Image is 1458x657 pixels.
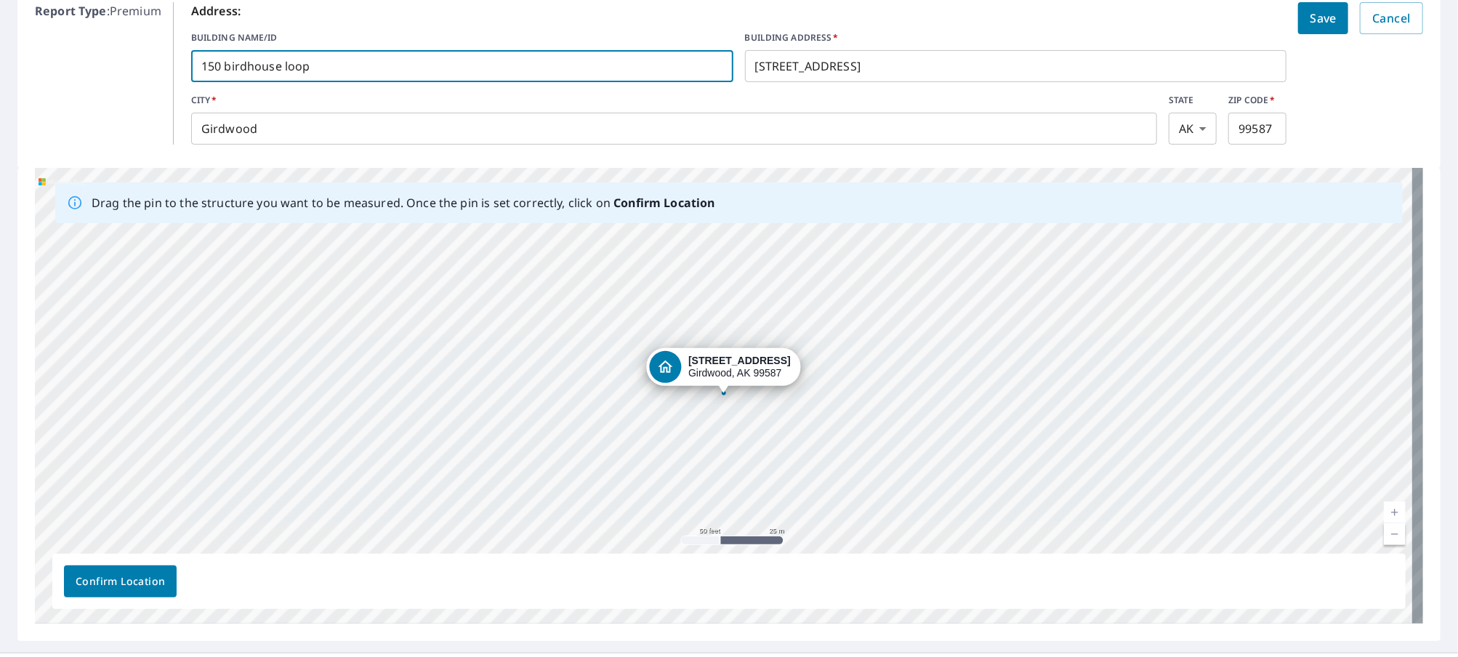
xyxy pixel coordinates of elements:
[1372,8,1411,28] span: Cancel
[92,194,715,211] p: Drag the pin to the structure you want to be measured. Once the pin is set correctly, click on
[1384,523,1406,545] a: Current Level 18, Zoom Out
[1310,8,1337,28] span: Save
[191,94,1157,107] label: CITY
[1169,94,1217,107] label: STATE
[1384,501,1406,523] a: Current Level 18, Zoom In
[1298,2,1348,34] button: Save
[35,2,161,145] p: : Premium
[35,3,107,19] b: Report Type
[191,31,733,44] label: BUILDING NAME/ID
[1228,94,1286,107] label: ZIP CODE
[191,2,1287,20] p: Address:
[1179,122,1193,136] em: AK
[1169,113,1217,145] div: AK
[613,195,714,211] b: Confirm Location
[688,355,791,366] strong: [STREET_ADDRESS]
[64,565,177,597] button: Confirm Location
[745,31,1287,44] label: BUILDING ADDRESS
[1360,2,1423,34] button: Cancel
[76,573,165,591] span: Confirm Location
[646,348,801,393] div: Dropped pin, building 1, Residential property, 150 Birdhouse Loop Girdwood, AK 99587
[688,355,791,379] div: Girdwood, AK 99587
